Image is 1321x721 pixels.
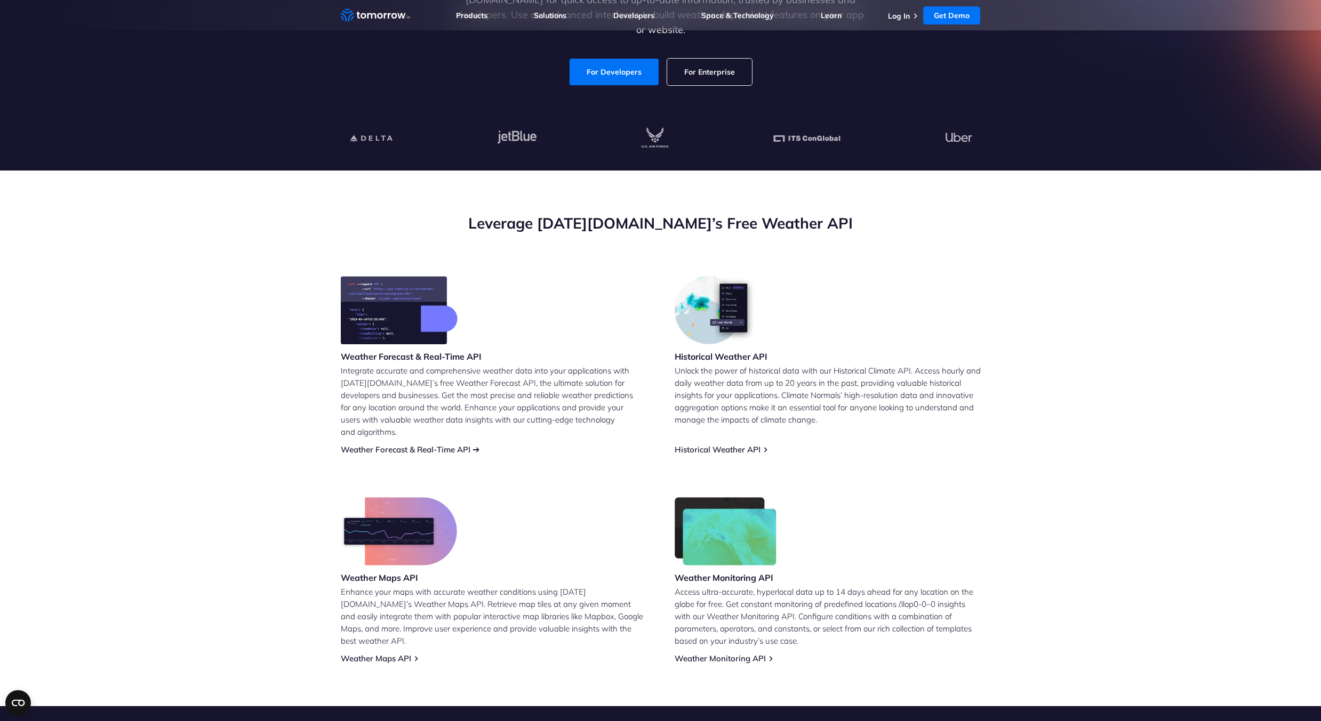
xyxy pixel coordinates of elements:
[5,690,31,716] button: Open CMP widget
[675,653,766,663] a: Weather Monitoring API
[341,653,411,663] a: Weather Maps API
[341,586,647,647] p: Enhance your maps with accurate weather conditions using [DATE][DOMAIN_NAME]’s Weather Maps API. ...
[341,364,647,438] p: Integrate accurate and comprehensive weather data into your applications with [DATE][DOMAIN_NAME]...
[341,213,981,233] h2: Leverage [DATE][DOMAIN_NAME]’s Free Weather API
[456,11,487,20] a: Products
[675,572,777,584] h3: Weather Monitoring API
[613,11,654,20] a: Developers
[888,11,910,21] a: Log In
[923,6,980,25] a: Get Demo
[701,11,774,20] a: Space & Technology
[341,7,410,23] a: Home link
[534,11,566,20] a: Solutions
[675,586,981,647] p: Access ultra-accurate, hyperlocal data up to 14 days ahead for any location on the globe for free...
[821,11,842,20] a: Learn
[341,351,482,362] h3: Weather Forecast & Real-Time API
[341,444,470,455] a: Weather Forecast & Real-Time API
[675,444,760,455] a: Historical Weather API
[570,59,659,85] a: For Developers
[667,59,752,85] a: For Enterprise
[675,351,767,362] h3: Historical Weather API
[675,364,981,426] p: Unlock the power of historical data with our Historical Climate API. Access hourly and daily weat...
[341,572,457,584] h3: Weather Maps API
